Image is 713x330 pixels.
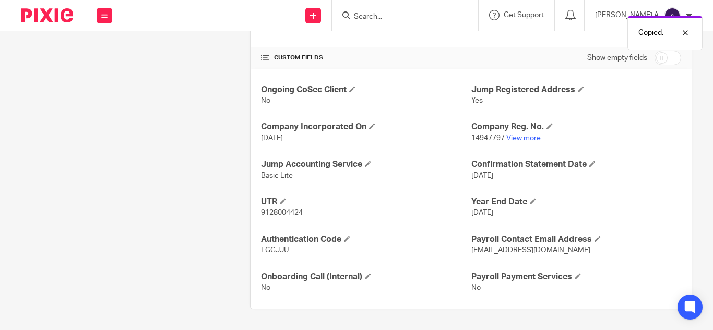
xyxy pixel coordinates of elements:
[587,53,647,63] label: Show empty fields
[261,197,471,207] h4: UTR
[353,13,447,22] input: Search
[21,8,73,22] img: Pixie
[471,97,483,104] span: Yes
[261,97,270,104] span: No
[261,54,471,62] h4: CUSTOM FIELDS
[261,234,471,245] h4: Authentication Code
[261,121,471,132] h4: Company Incorporated On
[506,135,541,142] a: View more
[261,247,289,254] span: FGGJJU
[471,247,590,254] span: [EMAIL_ADDRESS][DOMAIN_NAME]
[471,272,681,283] h4: Payroll Payment Services
[261,284,270,291] span: No
[471,84,681,95] h4: Jump Registered Address
[638,28,663,38] p: Copied.
[471,159,681,170] h4: Confirmation Statement Date
[261,159,471,170] h4: Jump Accounting Service
[261,135,283,142] span: [DATE]
[261,172,293,179] span: Basic Lite
[261,209,303,216] span: 9128004424
[261,272,471,283] h4: Onboarding Call (Internal)
[664,7,681,24] img: svg%3E
[471,209,493,216] span: [DATE]
[471,135,505,142] span: 14947797
[471,121,681,132] h4: Company Reg. No.
[471,284,481,291] span: No
[261,84,471,95] h4: Ongoing CoSec Client
[471,197,681,207] h4: Year End Date
[471,234,681,245] h4: Payroll Contact Email Address
[471,172,493,179] span: [DATE]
